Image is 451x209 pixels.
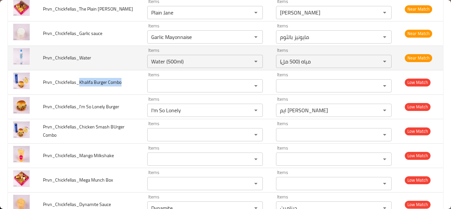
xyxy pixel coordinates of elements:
[13,48,30,65] img: Prvn_Chickfellas_Water
[405,201,431,208] span: Low Match
[43,151,114,160] span: Prvn_Chickfellas_Mango Milkshake
[251,106,260,115] button: Open
[380,130,389,139] button: Open
[405,54,432,62] span: Near Match
[13,24,30,40] img: Prvn_Chickfellas_Garlic sauce
[251,81,260,90] button: Open
[380,155,389,164] button: Open
[13,146,30,162] img: Prvn_Chickfellas_Mango Milkshake
[13,73,30,89] img: Prvn_Chickfellas_Khalifa Burger Combo
[43,29,102,38] span: Prvn_Chickfellas_Garlic sauce
[251,32,260,42] button: Open
[13,97,30,114] img: Prvn_Chickfellas_I'm So Lonely Burger
[251,179,260,188] button: Open
[43,5,133,13] span: Prvn_Chickfellas_The Plain [PERSON_NAME]
[405,152,431,159] span: Low Match
[43,122,124,139] span: Prvn_Chickfellas_Chicken Smash BUrger Combo
[43,102,119,111] span: Prvn_Chickfellas_I'm So Lonely Burger
[43,78,121,87] span: Prvn_Chickfellas_Khalifa Burger Combo
[405,176,431,184] span: Low Match
[380,57,389,66] button: Open
[380,81,389,90] button: Open
[13,170,30,187] img: Prvn_Chickfellas_Mega Munch Box
[251,57,260,66] button: Open
[380,179,389,188] button: Open
[380,106,389,115] button: Open
[43,200,111,209] span: Prvn_Chickfellas_Dynamite Sauce
[380,8,389,17] button: Open
[43,53,91,62] span: Prvn_Chickfellas_Water
[43,176,113,184] span: Prvn_Chickfellas_Mega Munch Box
[13,122,30,138] img: Prvn_Chickfellas_Chicken Smash BUrger Combo
[251,155,260,164] button: Open
[380,32,389,42] button: Open
[405,127,431,135] span: Low Match
[405,103,431,111] span: Low Match
[405,5,432,13] span: Near Match
[251,8,260,17] button: Open
[251,130,260,139] button: Open
[405,30,432,37] span: Near Match
[405,79,431,86] span: Low Match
